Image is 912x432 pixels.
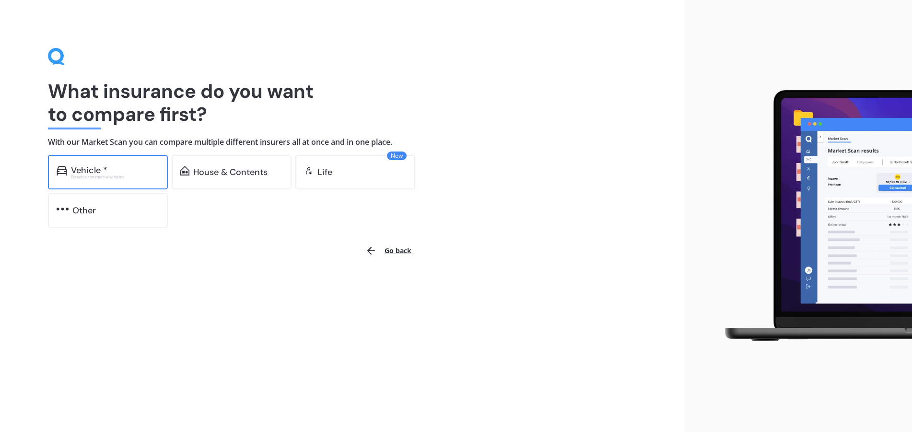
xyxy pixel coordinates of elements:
[57,166,67,175] img: car.f15378c7a67c060ca3f3.svg
[57,204,69,214] img: other.81dba5aafe580aa69f38.svg
[71,165,107,175] div: Vehicle *
[304,166,314,175] img: life.f720d6a2d7cdcd3ad642.svg
[317,167,332,177] div: Life
[360,239,417,262] button: Go back
[193,167,268,177] div: House & Contents
[72,206,96,215] div: Other
[387,152,407,160] span: New
[180,166,189,175] img: home-and-contents.b802091223b8502ef2dd.svg
[711,84,912,348] img: laptop.webp
[48,137,636,147] h4: With our Market Scan you can compare multiple different insurers all at once and in one place.
[48,80,636,126] h1: What insurance do you want to compare first?
[71,175,159,179] div: Excludes commercial vehicles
